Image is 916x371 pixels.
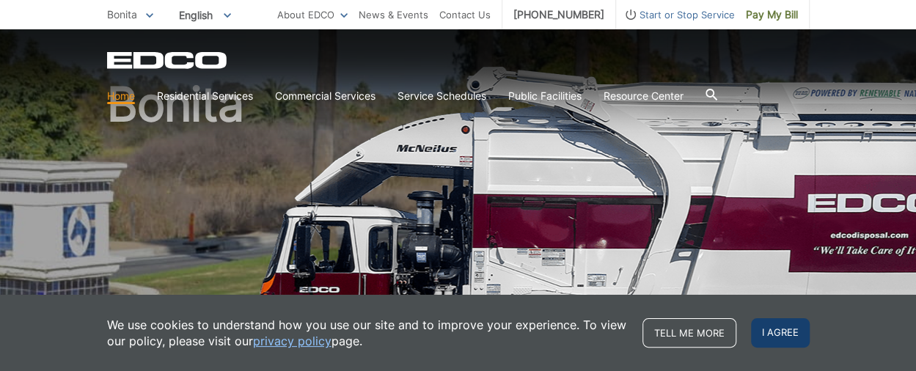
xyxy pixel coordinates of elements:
a: Resource Center [604,88,684,104]
a: News & Events [359,7,428,23]
a: Service Schedules [397,88,486,104]
p: We use cookies to understand how you use our site and to improve your experience. To view our pol... [107,317,628,349]
span: I agree [751,318,810,348]
a: Contact Us [439,7,491,23]
a: Tell me more [642,318,736,348]
a: Home [107,88,135,104]
span: Pay My Bill [746,7,798,23]
span: English [168,3,242,27]
a: EDCD logo. Return to the homepage. [107,51,229,69]
a: Public Facilities [508,88,582,104]
a: Commercial Services [275,88,375,104]
span: Bonita [107,8,137,21]
a: Residential Services [157,88,253,104]
a: privacy policy [253,333,331,349]
a: About EDCO [277,7,348,23]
